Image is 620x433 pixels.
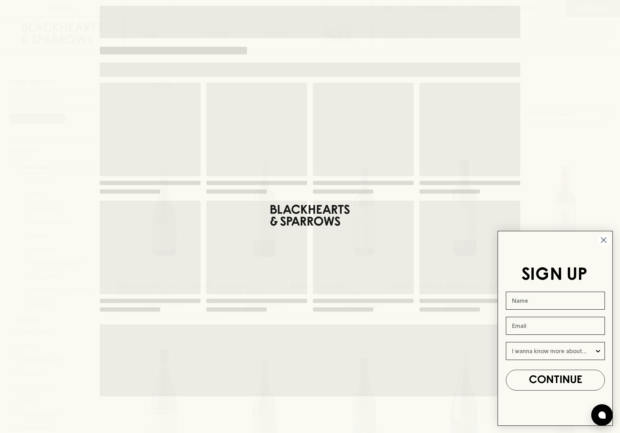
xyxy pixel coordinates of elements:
[490,224,620,433] div: FLYOUT Form
[506,317,605,335] input: Email
[512,342,594,360] input: I wanna know more about...
[594,342,602,360] button: Show Options
[597,234,610,246] button: Close dialog
[506,292,605,310] input: Name
[521,267,587,283] span: SIGN UP
[598,411,606,419] img: bubble-icon
[506,370,605,391] button: CONTINUE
